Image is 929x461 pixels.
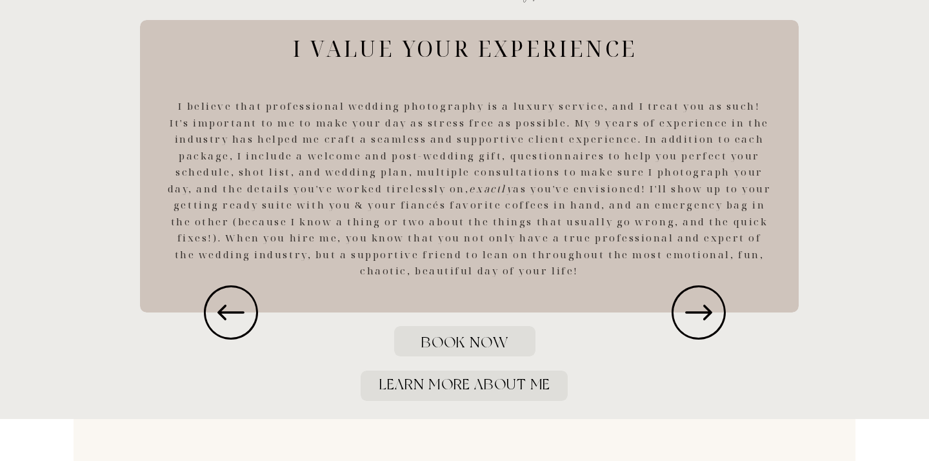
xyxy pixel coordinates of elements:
a: learn more about me [368,373,561,398]
h2: I value your experience [252,36,677,61]
h3: I believe that professional wedding photography is a luxury service, and I treat you as such! It'... [167,98,772,305]
a: Book Now [417,331,514,356]
i: exactly [469,182,513,195]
